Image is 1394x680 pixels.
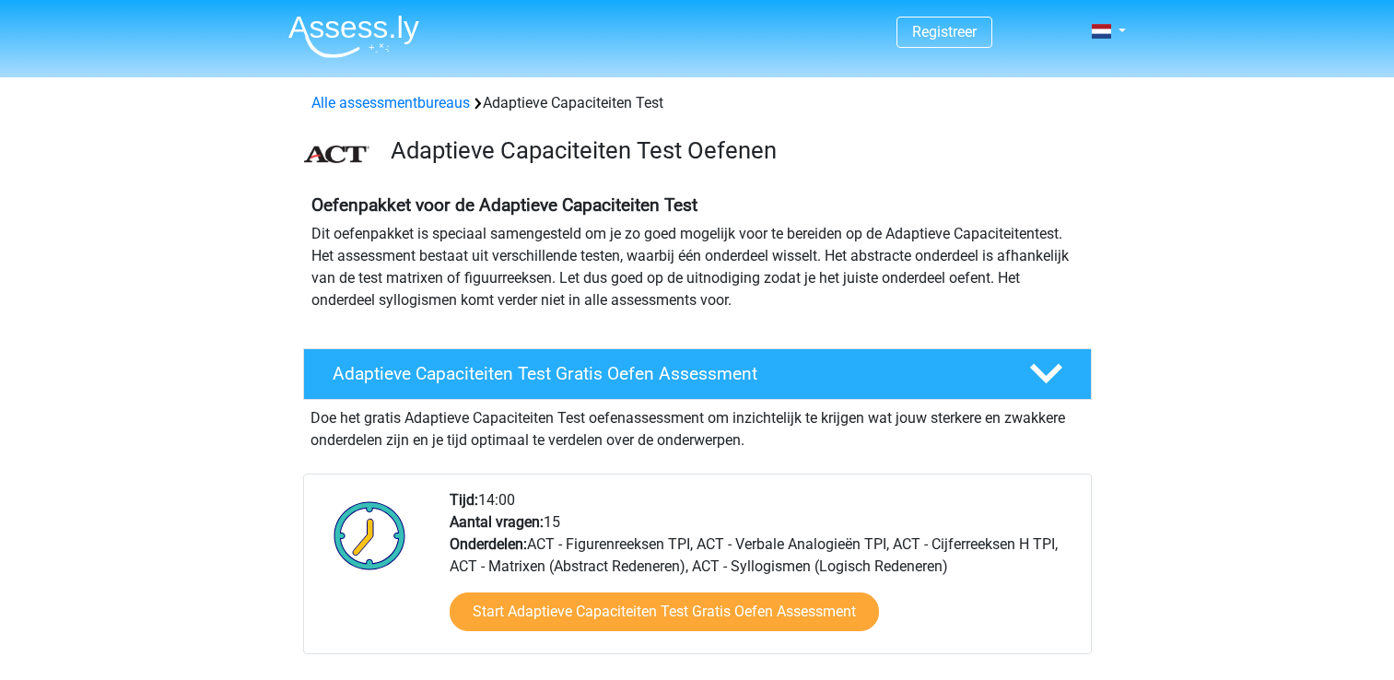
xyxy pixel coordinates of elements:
p: Dit oefenpakket is speciaal samengesteld om je zo goed mogelijk voor te bereiden op de Adaptieve ... [311,223,1084,311]
a: Adaptieve Capaciteiten Test Gratis Oefen Assessment [296,348,1099,400]
a: Alle assessmentbureaus [311,94,470,111]
div: Doe het gratis Adaptieve Capaciteiten Test oefenassessment om inzichtelijk te krijgen wat jouw st... [303,400,1092,451]
img: ACT [304,146,369,163]
b: Aantal vragen: [450,513,544,531]
img: Assessly [288,15,419,58]
img: Klok [323,489,416,581]
b: Onderdelen: [450,535,527,553]
a: Start Adaptieve Capaciteiten Test Gratis Oefen Assessment [450,592,879,631]
h4: Adaptieve Capaciteiten Test Gratis Oefen Assessment [333,363,1000,384]
div: 14:00 15 ACT - Figurenreeksen TPI, ACT - Verbale Analogieën TPI, ACT - Cijferreeksen H TPI, ACT -... [436,489,1090,653]
b: Oefenpakket voor de Adaptieve Capaciteiten Test [311,194,697,216]
div: Adaptieve Capaciteiten Test [304,92,1091,114]
b: Tijd: [450,491,478,509]
h3: Adaptieve Capaciteiten Test Oefenen [391,136,1077,165]
a: Registreer [912,23,977,41]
